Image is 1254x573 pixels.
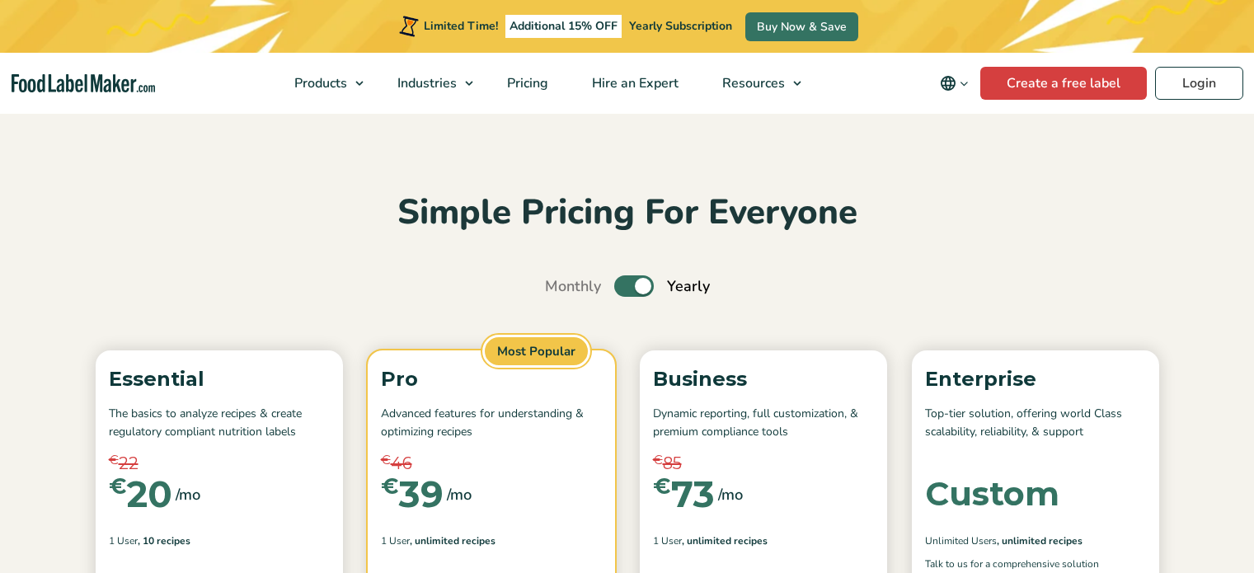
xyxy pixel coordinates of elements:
[486,53,566,114] a: Pricing
[482,335,590,369] span: Most Popular
[925,477,1059,510] div: Custom
[653,533,682,548] span: 1 User
[614,275,654,297] label: Toggle
[392,74,458,92] span: Industries
[289,74,349,92] span: Products
[717,74,787,92] span: Resources
[109,476,127,497] span: €
[980,67,1147,100] a: Create a free label
[571,53,697,114] a: Hire an Expert
[109,451,119,470] span: €
[109,364,330,395] p: Essential
[138,533,190,548] span: , 10 Recipes
[653,405,874,442] p: Dynamic reporting, full customization, & premium compliance tools
[505,15,622,38] span: Additional 15% OFF
[925,364,1146,395] p: Enterprise
[109,476,172,512] div: 20
[381,533,410,548] span: 1 User
[997,533,1083,548] span: , Unlimited Recipes
[653,451,663,470] span: €
[682,533,768,548] span: , Unlimited Recipes
[381,451,391,470] span: €
[273,53,372,114] a: Products
[381,476,444,512] div: 39
[925,405,1146,442] p: Top-tier solution, offering world Class scalability, reliability, & support
[381,476,399,497] span: €
[629,18,732,34] span: Yearly Subscription
[928,67,980,100] button: Change language
[925,533,997,548] span: Unlimited Users
[701,53,810,114] a: Resources
[653,476,671,497] span: €
[391,451,412,476] span: 46
[447,483,472,506] span: /mo
[745,12,858,41] a: Buy Now & Save
[87,190,1167,236] h2: Simple Pricing For Everyone
[376,53,481,114] a: Industries
[663,451,682,476] span: 85
[176,483,200,506] span: /mo
[502,74,550,92] span: Pricing
[109,405,330,442] p: The basics to analyze recipes & create regulatory compliant nutrition labels
[653,364,874,395] p: Business
[718,483,743,506] span: /mo
[119,451,139,476] span: 22
[424,18,498,34] span: Limited Time!
[545,275,601,298] span: Monthly
[12,74,155,93] a: Food Label Maker homepage
[410,533,495,548] span: , Unlimited Recipes
[1155,67,1243,100] a: Login
[653,476,715,512] div: 73
[587,74,680,92] span: Hire an Expert
[109,533,138,548] span: 1 User
[381,364,602,395] p: Pro
[667,275,710,298] span: Yearly
[381,405,602,442] p: Advanced features for understanding & optimizing recipes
